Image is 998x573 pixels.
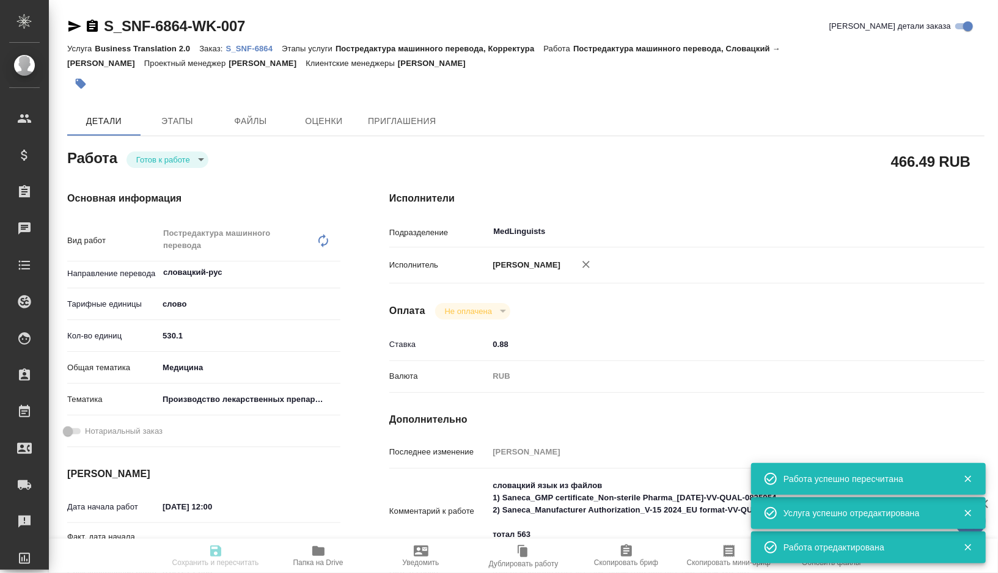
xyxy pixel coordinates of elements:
[435,303,510,319] div: Готов к работе
[67,268,158,280] p: Направление перевода
[199,44,226,53] p: Заказ:
[928,230,931,233] button: Open
[67,235,158,247] p: Вид работ
[389,304,425,318] h4: Оплата
[127,151,208,168] div: Готов к работе
[306,59,398,68] p: Клиентские менеджеры
[67,44,95,53] p: Услуга
[829,20,951,32] span: [PERSON_NAME] детали заказа
[67,531,158,555] p: Факт. дата начала работ
[164,539,267,573] button: Сохранить и пересчитать
[158,389,340,410] div: Производство лекарственных препаратов
[403,558,439,567] span: Уведомить
[104,18,245,34] a: S_SNF-6864-WK-007
[158,498,265,516] input: ✎ Введи что-нибудь
[783,473,945,485] div: Работа успешно пересчитана
[575,539,678,573] button: Скопировать бриф
[441,306,496,316] button: Не оплачена
[172,558,259,567] span: Сохранить и пересчитать
[144,59,229,68] p: Проектный менеджер
[221,114,280,129] span: Файлы
[67,393,158,406] p: Тематика
[783,507,945,519] div: Услуга успешно отредактирована
[158,327,340,345] input: ✎ Введи что-нибудь
[67,298,158,310] p: Тарифные единицы
[543,44,573,53] p: Работа
[488,475,935,545] textarea: словацкий язык из файлов 1) Saneca_GMP certificate_Non-sterile Pharma_[DATE]-VV-QUAL-0825054 2) S...
[158,294,340,315] div: слово
[389,259,488,271] p: Исполнитель
[229,59,306,68] p: [PERSON_NAME]
[472,539,575,573] button: Дублировать работу
[389,227,488,239] p: Подразделение
[398,59,475,68] p: [PERSON_NAME]
[389,446,488,458] p: Последнее изменение
[488,259,560,271] p: [PERSON_NAME]
[267,539,370,573] button: Папка на Drive
[687,558,771,567] span: Скопировать мини-бриф
[67,467,340,481] h4: [PERSON_NAME]
[293,558,343,567] span: Папка на Drive
[295,114,353,129] span: Оценки
[148,114,207,129] span: Этапы
[85,425,163,437] span: Нотариальный заказ
[955,508,980,519] button: Закрыть
[67,19,82,34] button: Скопировать ссылку для ЯМессенджера
[389,505,488,517] p: Комментарий к работе
[891,151,970,172] h2: 466.49 RUB
[67,362,158,374] p: Общая тематика
[594,558,658,567] span: Скопировать бриф
[955,542,980,553] button: Закрыть
[783,541,945,553] div: Работа отредактирована
[67,146,117,168] h2: Работа
[389,338,488,351] p: Ставка
[67,501,158,513] p: Дата начала работ
[133,155,194,165] button: Готов к работе
[573,251,600,278] button: Удалить исполнителя
[226,44,282,53] p: S_SNF-6864
[67,70,94,97] button: Добавить тэг
[226,43,282,53] a: S_SNF-6864
[67,330,158,342] p: Кол-во единиц
[389,191,985,206] h4: Исполнители
[158,534,265,552] input: Пустое поле
[334,271,336,274] button: Open
[75,114,133,129] span: Детали
[389,412,985,427] h4: Дополнительно
[389,370,488,382] p: Валюта
[95,44,199,53] p: Business Translation 2.0
[67,191,340,206] h4: Основная информация
[488,366,935,387] div: RUB
[370,539,472,573] button: Уведомить
[955,473,980,484] button: Закрыть
[85,19,100,34] button: Скопировать ссылку
[158,357,340,378] div: Медицина
[368,114,436,129] span: Приглашения
[489,560,559,568] span: Дублировать работу
[678,539,780,573] button: Скопировать мини-бриф
[488,335,935,353] input: ✎ Введи что-нибудь
[336,44,543,53] p: Постредактура машинного перевода, Корректура
[282,44,336,53] p: Этапы услуги
[488,443,935,461] input: Пустое поле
